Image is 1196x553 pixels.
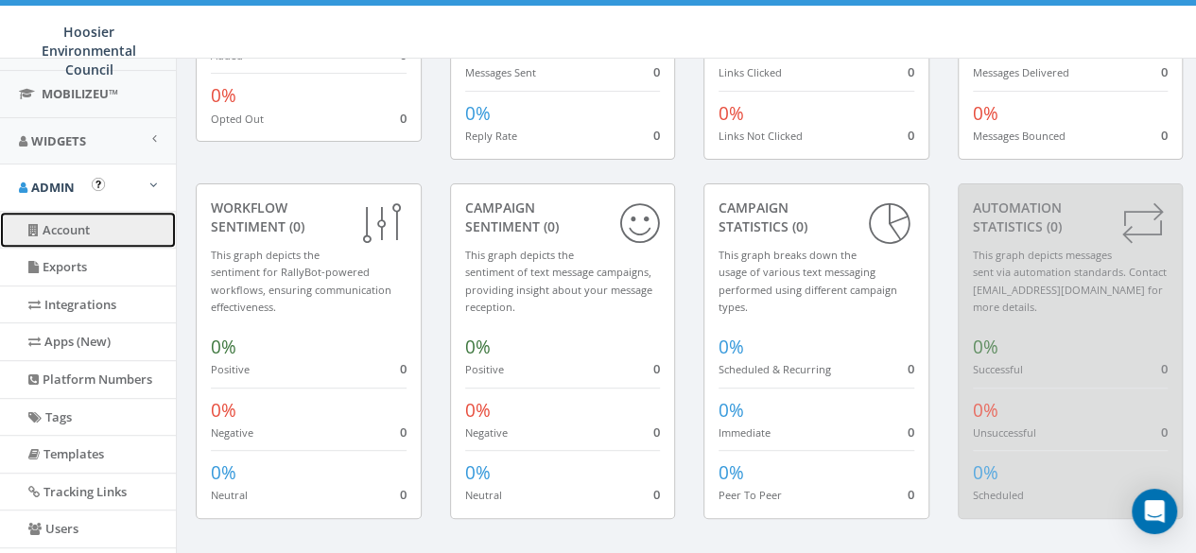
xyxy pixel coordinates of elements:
[973,398,998,423] span: 0%
[92,178,105,191] button: Open In-App Guide
[973,101,998,126] span: 0%
[973,460,998,485] span: 0%
[653,486,660,503] span: 0
[973,362,1023,376] small: Successful
[211,199,407,236] div: Workflow Sentiment
[540,217,559,235] span: (0)
[400,46,407,63] span: 0
[1161,63,1168,80] span: 0
[973,248,1167,315] small: This graph depicts messages sent via automation standards. Contact [EMAIL_ADDRESS][DOMAIN_NAME] f...
[211,48,243,62] small: Added
[211,335,236,359] span: 0%
[719,199,914,236] div: Campaign Statistics
[211,248,391,315] small: This graph depicts the sentiment for RallyBot-powered workflows, ensuring communication effective...
[1132,489,1177,534] div: Open Intercom Messenger
[465,362,504,376] small: Positive
[719,488,782,502] small: Peer To Peer
[31,179,75,196] span: Admin
[973,199,1169,236] div: Automation Statistics
[973,425,1036,440] small: Unsuccessful
[719,460,744,485] span: 0%
[653,63,660,80] span: 0
[400,486,407,503] span: 0
[973,335,998,359] span: 0%
[973,129,1066,143] small: Messages Bounced
[1161,127,1168,144] span: 0
[719,129,803,143] small: Links Not Clicked
[211,488,248,502] small: Neutral
[465,101,491,126] span: 0%
[465,129,517,143] small: Reply Rate
[973,488,1024,502] small: Scheduled
[719,65,782,79] small: Links Clicked
[653,423,660,441] span: 0
[211,460,236,485] span: 0%
[908,486,914,503] span: 0
[1043,217,1062,235] span: (0)
[465,248,652,315] small: This graph depicts the sentiment of text message campaigns, providing insight about your message ...
[465,425,508,440] small: Negative
[465,335,491,359] span: 0%
[719,335,744,359] span: 0%
[1161,360,1168,377] span: 0
[908,360,914,377] span: 0
[400,360,407,377] span: 0
[400,110,407,127] span: 0
[465,460,491,485] span: 0%
[908,127,914,144] span: 0
[719,248,897,315] small: This graph breaks down the usage of various text messaging performed using different campaign types.
[286,217,304,235] span: (0)
[908,423,914,441] span: 0
[653,127,660,144] span: 0
[719,398,744,423] span: 0%
[465,398,491,423] span: 0%
[973,65,1069,79] small: Messages Delivered
[211,425,253,440] small: Negative
[211,362,250,376] small: Positive
[719,101,744,126] span: 0%
[465,488,502,502] small: Neutral
[211,398,236,423] span: 0%
[1161,486,1168,503] span: 0
[211,83,236,108] span: 0%
[465,199,661,236] div: Campaign Sentiment
[1161,423,1168,441] span: 0
[31,132,86,149] span: Widgets
[719,425,771,440] small: Immediate
[42,23,136,78] span: Hoosier Environmental Council
[211,112,264,126] small: Opted Out
[789,217,807,235] span: (0)
[908,63,914,80] span: 0
[400,423,407,441] span: 0
[719,362,831,376] small: Scheduled & Recurring
[653,360,660,377] span: 0
[465,65,536,79] small: Messages Sent
[42,85,118,102] span: MobilizeU™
